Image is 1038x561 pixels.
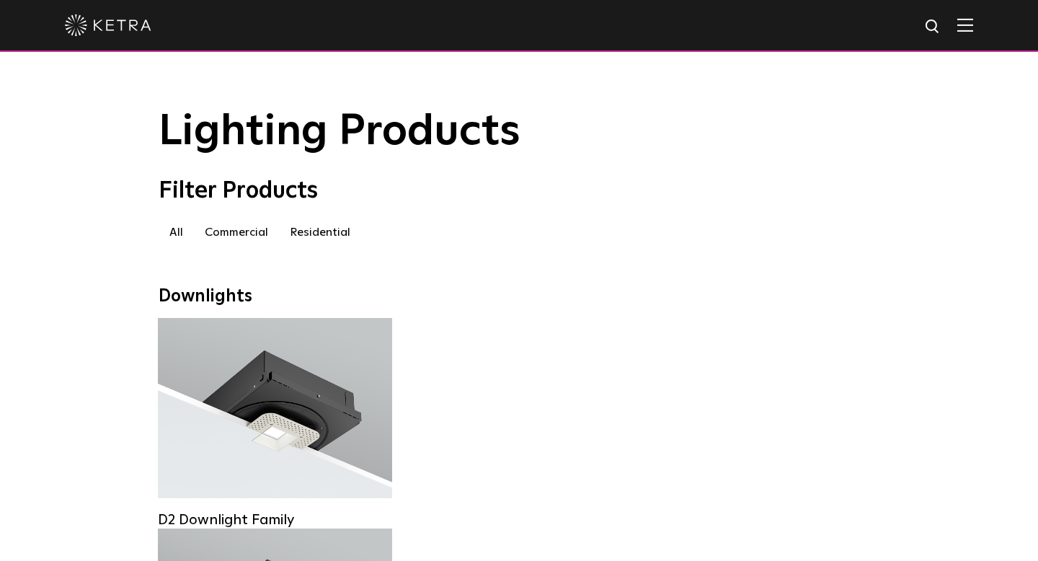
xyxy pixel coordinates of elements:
[159,110,520,154] span: Lighting Products
[159,177,879,205] div: Filter Products
[279,219,361,245] label: Residential
[194,219,279,245] label: Commercial
[65,14,151,36] img: ketra-logo-2019-white
[158,511,392,529] div: D2 Downlight Family
[159,219,194,245] label: All
[159,286,879,307] div: Downlights
[924,18,942,36] img: search icon
[158,318,392,507] a: D2 Downlight Family Lumen Output:1200Colors:White / Black / Gloss Black / Silver / Bronze / Silve...
[957,18,973,32] img: Hamburger%20Nav.svg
